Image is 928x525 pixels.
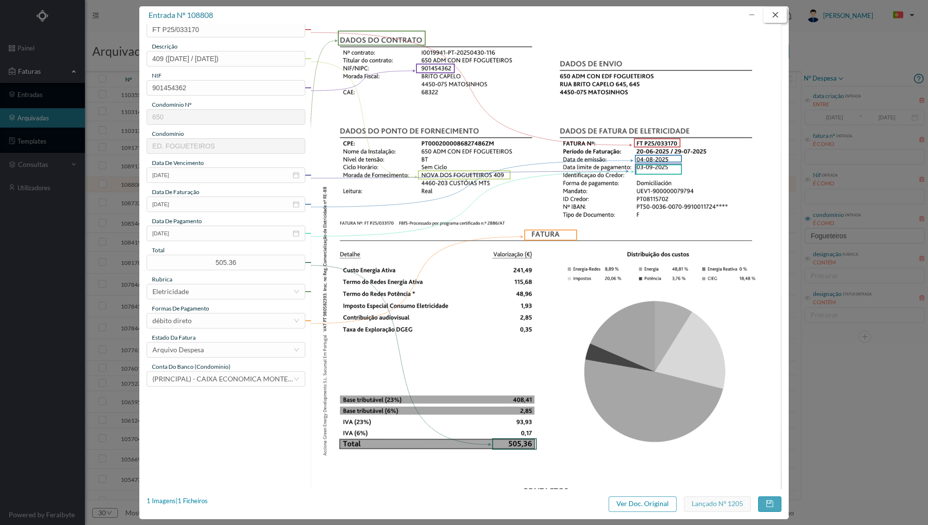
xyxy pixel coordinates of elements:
[152,375,378,383] span: (PRINCIPAL) - CAIXA ECONOMICA MONTEPIO GERAL ([FINANCIAL_ID])
[152,72,162,79] span: NIF
[152,276,172,283] span: rubrica
[152,188,199,196] span: data de faturação
[152,363,231,370] span: conta do banco (condominio)
[152,305,209,312] span: Formas de Pagamento
[152,101,192,108] span: condomínio nº
[294,347,299,353] i: icon: down
[147,496,208,506] div: 1 Imagens | 1 Ficheiros
[609,496,677,512] button: Ver Doc. Original
[149,10,213,19] span: entrada nº 108808
[152,343,204,357] div: Arquivo Despesa
[294,289,299,295] i: icon: down
[293,172,299,179] i: icon: calendar
[152,246,165,254] span: total
[293,230,299,237] i: icon: calendar
[152,43,178,50] span: descrição
[152,334,196,341] span: estado da fatura
[885,8,918,23] button: PT
[152,284,189,299] div: Eletricidade
[684,496,751,512] button: Lançado nº 1205
[152,313,192,328] div: débito direto
[152,159,204,166] span: data de vencimento
[152,130,184,137] span: condomínio
[152,217,202,225] span: data de pagamento
[294,318,299,324] i: icon: down
[294,376,299,382] i: icon: down
[293,201,299,208] i: icon: calendar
